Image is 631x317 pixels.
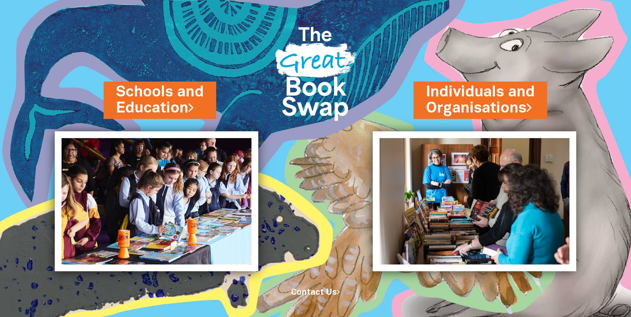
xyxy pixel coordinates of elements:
[116,82,204,118] a: Schools andEducation
[426,82,535,118] a: Individuals andOrganisations
[55,131,258,271] img: Schools and Education
[373,131,576,271] img: Individuals and Organisations
[268,7,363,134] img: Great Bookswap logo
[291,289,340,296] a: Contact Us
